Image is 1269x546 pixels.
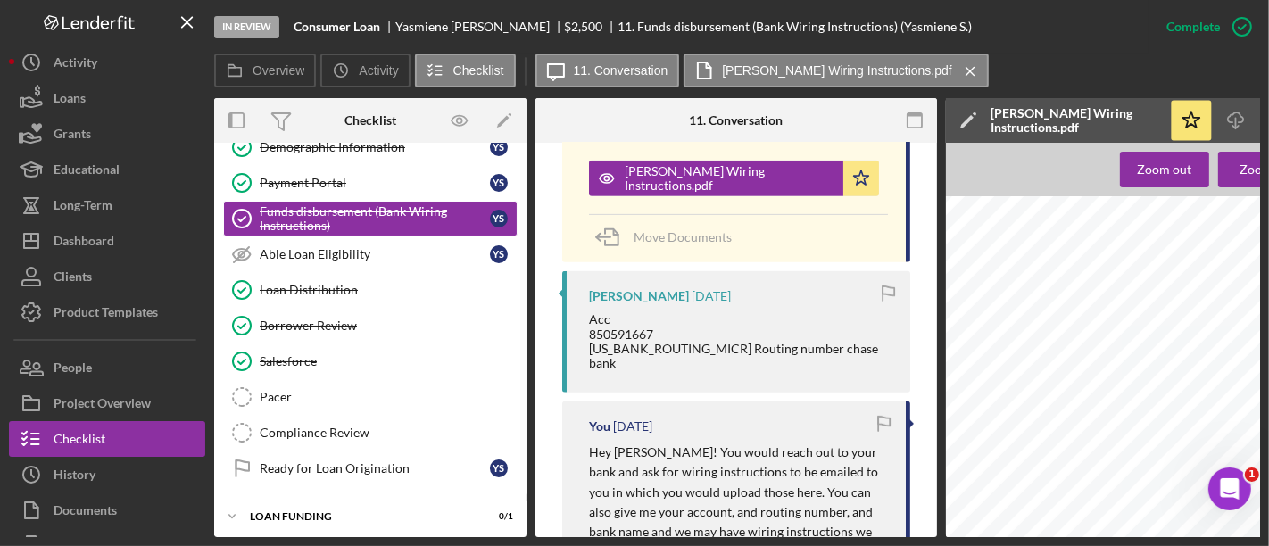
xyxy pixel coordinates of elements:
[260,176,490,190] div: Payment Portal
[223,451,518,486] a: Ready for Loan OriginationYS
[359,63,398,78] label: Activity
[9,45,205,80] button: Activity
[589,215,750,260] button: Move Documents
[9,421,205,457] button: Checklist
[54,223,114,263] div: Dashboard
[223,272,518,308] a: Loan Distribution
[692,289,731,303] time: 2025-09-22 19:56
[613,419,652,434] time: 2025-09-22 19:49
[574,63,668,78] label: 11. Conversation
[54,492,117,533] div: Documents
[223,165,518,201] a: Payment PortalYS
[54,80,86,120] div: Loans
[9,80,205,116] button: Loans
[395,20,565,34] div: Yasmiene [PERSON_NAME]
[625,164,834,193] div: [PERSON_NAME] Wiring Instructions.pdf
[214,54,316,87] button: Overview
[294,20,380,34] b: Consumer Loan
[260,390,517,404] div: Pacer
[344,113,396,128] div: Checklist
[453,63,504,78] label: Checklist
[490,245,508,263] div: Y S
[223,308,518,343] a: Borrower Review
[320,54,410,87] button: Activity
[9,223,205,259] button: Dashboard
[250,511,469,522] div: Loan Funding
[565,19,603,34] span: $2,500
[1120,152,1209,187] button: Zoom out
[223,236,518,272] a: Able Loan EligibilityYS
[9,294,205,330] button: Product Templates
[992,398,1131,409] span: Account Number: 850591667
[223,343,518,379] a: Salesforce
[260,461,490,476] div: Ready for Loan Origination
[9,187,205,223] button: Long-Term
[9,385,205,421] button: Project Overview
[1138,152,1192,187] div: Zoom out
[253,63,304,78] label: Overview
[9,259,205,294] button: Clients
[722,63,952,78] label: [PERSON_NAME] Wiring Instructions.pdf
[223,129,518,165] a: Demographic InformationYS
[223,379,518,415] a: Pacer
[260,247,490,261] div: Able Loan Eligibility
[260,318,517,333] div: Borrower Review
[634,229,732,244] span: Move Documents
[992,409,1220,419] span: Routing Number: [US_BANK_ROUTING_MICR]
[9,152,205,187] button: Educational
[490,138,508,156] div: Y S
[589,419,610,434] div: You
[54,116,91,156] div: Grants
[490,210,508,227] div: Y S
[1208,467,1251,510] iframe: Intercom live chat
[589,289,689,303] div: [PERSON_NAME]
[54,294,158,335] div: Product Templates
[690,113,784,128] div: 11. Conversation
[490,459,508,477] div: Y S
[54,187,112,227] div: Long-Term
[214,16,279,38] div: In Review
[992,387,1155,398] span: Account name: [PERSON_NAME]
[618,20,972,34] div: 11. Funds disbursement (Bank Wiring Instructions) (Yasmiene S.)
[1166,9,1220,45] div: Complete
[260,140,490,154] div: Demographic Information
[260,426,517,440] div: Compliance Review
[535,54,680,87] button: 11. Conversation
[54,259,92,299] div: Clients
[54,385,151,426] div: Project Overview
[481,511,513,522] div: 0 / 1
[9,116,205,152] button: Grants
[589,161,879,196] button: [PERSON_NAME] Wiring Instructions.pdf
[415,54,516,87] button: Checklist
[223,415,518,451] a: Compliance Review
[684,54,989,87] button: [PERSON_NAME] Wiring Instructions.pdf
[1149,9,1260,45] button: Complete
[1245,467,1259,482] span: 1
[223,201,518,236] a: Funds disbursement (Bank Wiring Instructions)YS
[260,283,517,297] div: Loan Distribution
[9,492,205,528] button: Documents
[54,350,92,390] div: People
[589,312,892,369] div: Acc 850591667 [US_BANK_ROUTING_MICR] Routing number chase bank
[9,350,205,385] button: People
[54,45,97,85] div: Activity
[490,174,508,192] div: Y S
[54,457,95,497] div: History
[260,204,490,233] div: Funds disbursement (Bank Wiring Instructions)
[260,354,517,368] div: Salesforce
[991,106,1160,135] div: [PERSON_NAME] Wiring Instructions.pdf
[54,421,105,461] div: Checklist
[9,457,205,492] button: History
